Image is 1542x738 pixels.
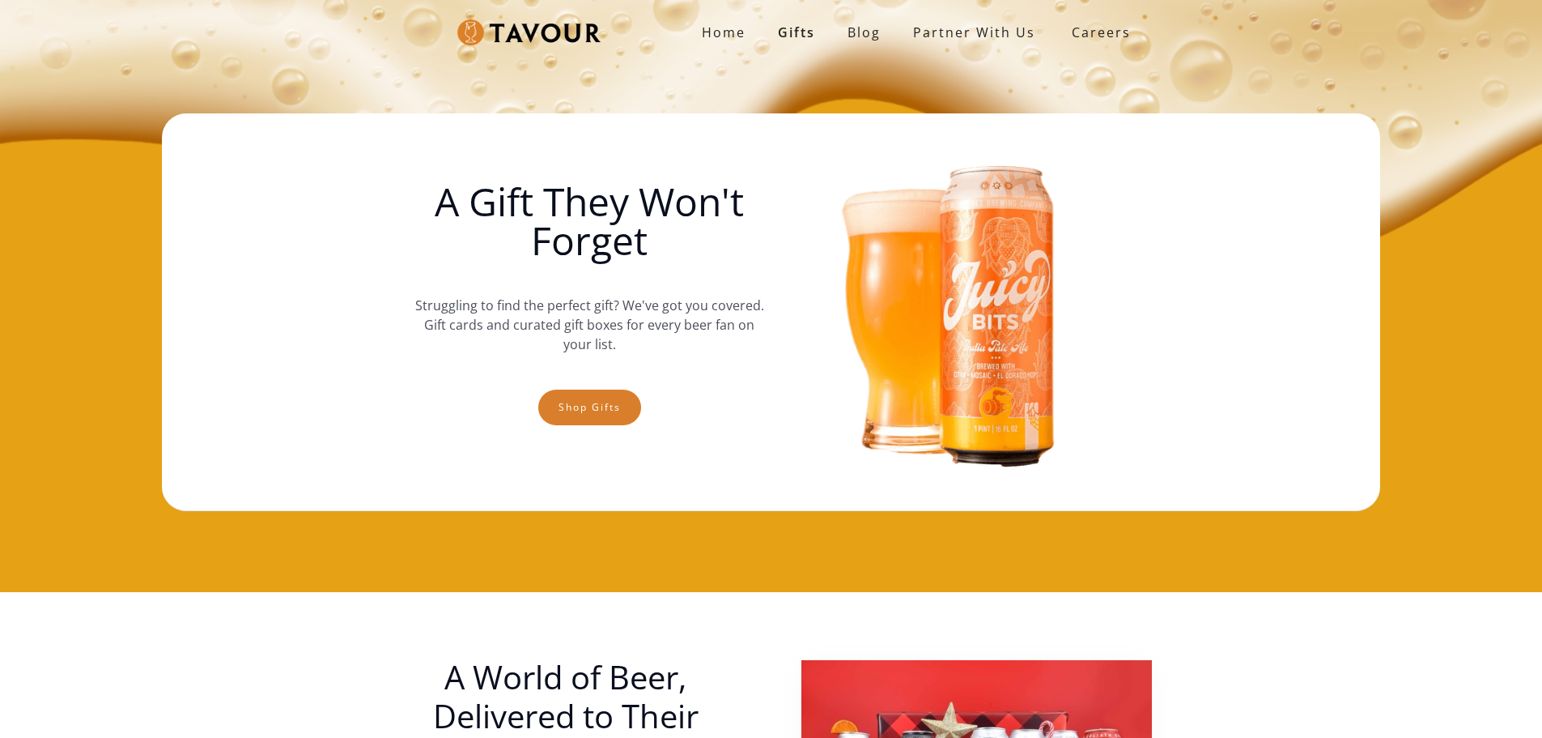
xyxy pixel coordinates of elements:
h1: A Gift They Won't Forget [414,182,764,260]
strong: Careers [1072,16,1131,49]
a: Gifts [762,16,831,49]
a: Careers [1051,10,1143,55]
a: partner with us [897,16,1051,49]
a: Home [686,16,762,49]
a: Shop gifts [538,390,641,425]
strong: Home [702,23,746,41]
a: Blog [831,16,897,49]
p: Struggling to find the perfect gift? We've got you covered. Gift cards and curated gift boxes for... [414,279,764,370]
